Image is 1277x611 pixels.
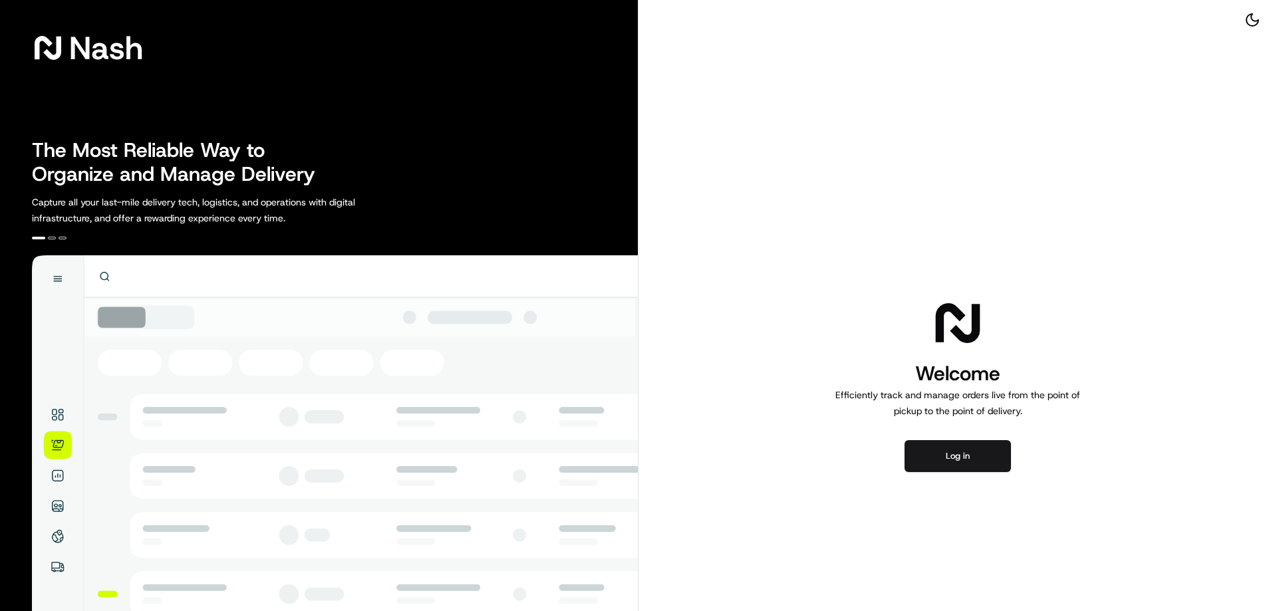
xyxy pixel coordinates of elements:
h1: Welcome [830,360,1085,387]
h2: The Most Reliable Way to Organize and Manage Delivery [32,138,330,186]
button: Log in [905,440,1011,472]
span: Nash [69,35,143,61]
p: Capture all your last-mile delivery tech, logistics, and operations with digital infrastructure, ... [32,194,415,226]
p: Efficiently track and manage orders live from the point of pickup to the point of delivery. [830,387,1085,419]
